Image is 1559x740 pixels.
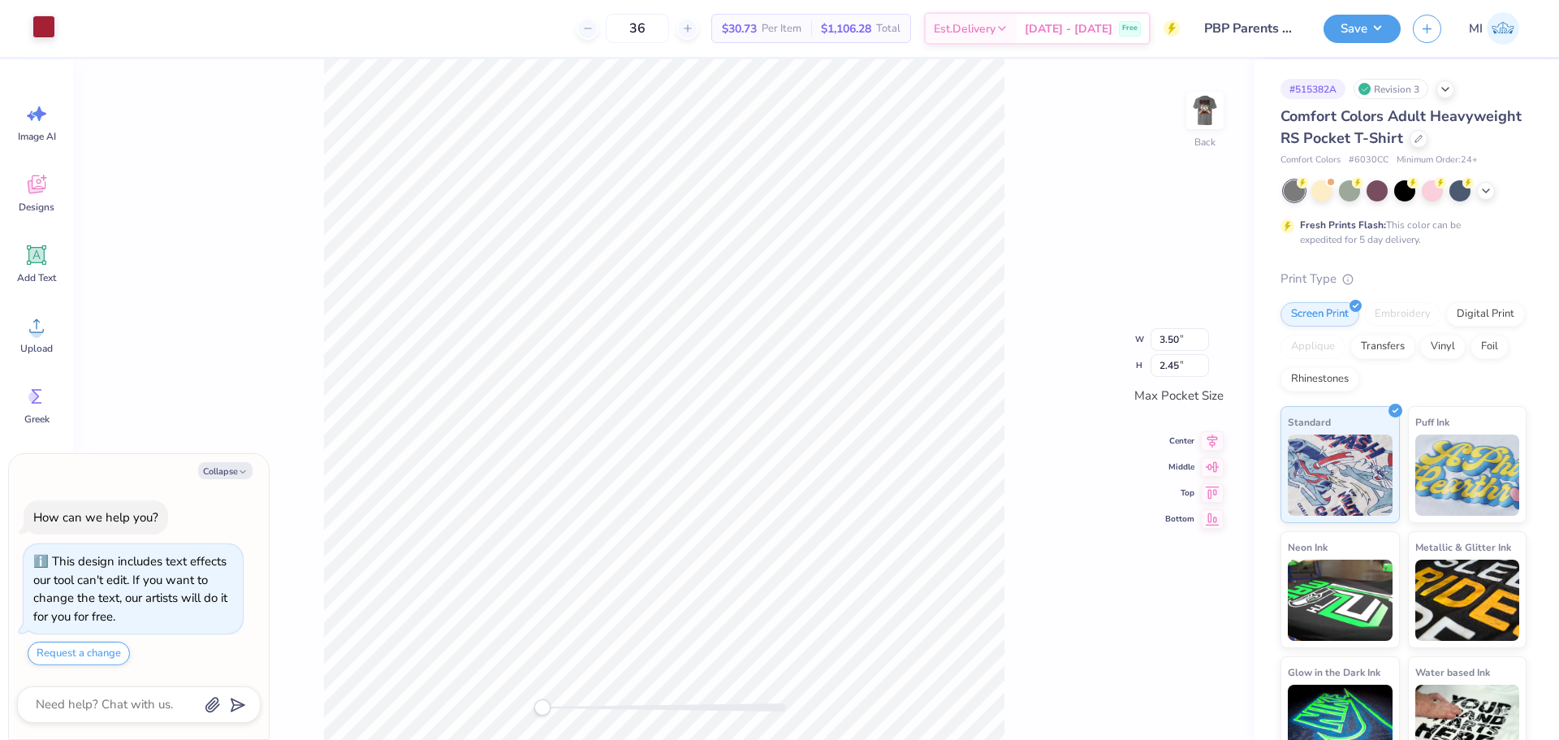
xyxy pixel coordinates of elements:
span: Middle [1165,461,1194,474]
span: Metallic & Glitter Ink [1415,539,1511,556]
span: Glow in the Dark Ink [1288,664,1380,681]
div: Applique [1280,335,1345,359]
span: Greek [24,413,50,426]
span: Bottom [1165,513,1194,526]
div: # 515382A [1280,79,1345,99]
div: This design includes text effects our tool can't edit. If you want to change the text, our artist... [33,553,227,625]
span: Total [876,20,900,37]
img: Ma. Isabella Adad [1487,12,1519,45]
span: Minimum Order: 24 + [1397,154,1478,167]
span: [DATE] - [DATE] [1025,20,1112,37]
span: $1,106.28 [821,20,871,37]
img: Metallic & Glitter Ink [1415,560,1520,641]
div: How can we help you? [33,509,158,526]
span: $30.73 [722,20,757,37]
span: MI [1469,19,1483,38]
div: Embroidery [1364,302,1441,327]
span: Comfort Colors [1280,154,1341,167]
span: Water based Ink [1415,664,1490,681]
span: Comfort Colors Adult Heavyweight RS Pocket T-Shirt [1280,106,1522,148]
span: Designs [19,201,54,214]
button: Collapse [198,462,253,479]
img: Neon Ink [1288,560,1393,641]
div: Transfers [1350,335,1415,359]
span: Image AI [18,130,56,143]
div: This color can be expedited for 5 day delivery. [1300,218,1500,247]
span: Upload [20,342,53,355]
div: Accessibility label [534,699,551,716]
span: Free [1122,23,1138,34]
strong: Fresh Prints Flash: [1300,219,1386,232]
div: Rhinestones [1280,367,1359,392]
div: Print Type [1280,270,1527,288]
div: Vinyl [1420,335,1466,359]
span: Neon Ink [1288,539,1328,556]
img: Puff Ink [1415,435,1520,516]
div: Screen Print [1280,302,1359,327]
span: Per Item [762,20,801,37]
input: Untitled Design [1192,12,1311,45]
span: Est. Delivery [934,20,995,37]
div: Back [1194,135,1216,149]
input: – – [606,14,669,43]
span: # 6030CC [1349,154,1388,167]
a: MI [1462,12,1527,45]
button: Save [1324,15,1401,43]
img: Standard [1288,435,1393,516]
span: Center [1165,435,1194,448]
div: Foil [1470,335,1509,359]
div: Revision 3 [1354,79,1428,99]
span: Top [1165,487,1194,500]
img: Back [1189,94,1221,127]
button: Request a change [28,642,130,665]
span: Puff Ink [1415,413,1449,431]
div: Digital Print [1446,302,1525,327]
span: Add Text [17,271,56,284]
span: Standard [1288,413,1331,431]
